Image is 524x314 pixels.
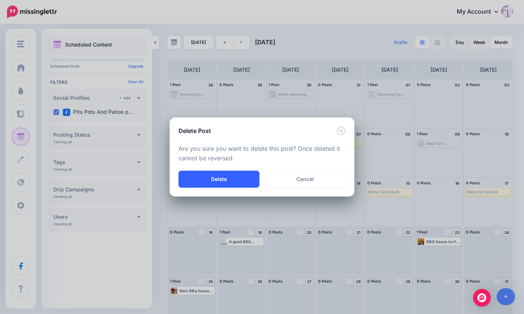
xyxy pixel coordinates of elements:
div: Open Intercom Messenger [473,289,491,307]
a: Cancel [265,171,346,188]
button: Delete [178,171,259,188]
p: Are you sure you want to delete this post? Once deleted it cannot be reversed. [178,144,346,163]
button: Close [337,126,346,136]
h5: Delete Post [178,126,211,135]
